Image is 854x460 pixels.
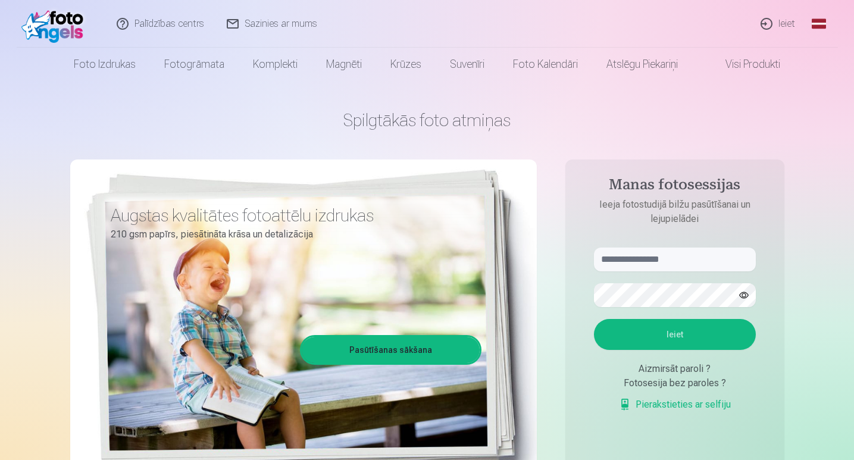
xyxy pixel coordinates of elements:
a: Fotogrāmata [150,48,239,81]
h4: Manas fotosessijas [582,176,768,198]
a: Foto kalendāri [499,48,592,81]
h3: Augstas kvalitātes fotoattēlu izdrukas [111,205,473,226]
div: Fotosesija bez paroles ? [594,376,756,390]
img: /fa1 [21,5,90,43]
a: Foto izdrukas [60,48,150,81]
a: Komplekti [239,48,312,81]
h1: Spilgtākās foto atmiņas [70,109,784,131]
p: 210 gsm papīrs, piesātināta krāsa un detalizācija [111,226,473,243]
button: Ieiet [594,319,756,350]
div: Aizmirsāt paroli ? [594,362,756,376]
a: Krūzes [376,48,436,81]
p: Ieeja fotostudijā bilžu pasūtīšanai un lejupielādei [582,198,768,226]
a: Suvenīri [436,48,499,81]
a: Atslēgu piekariņi [592,48,692,81]
a: Magnēti [312,48,376,81]
a: Visi produkti [692,48,794,81]
a: Pasūtīšanas sākšana [302,337,480,363]
a: Pierakstieties ar selfiju [619,398,731,412]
